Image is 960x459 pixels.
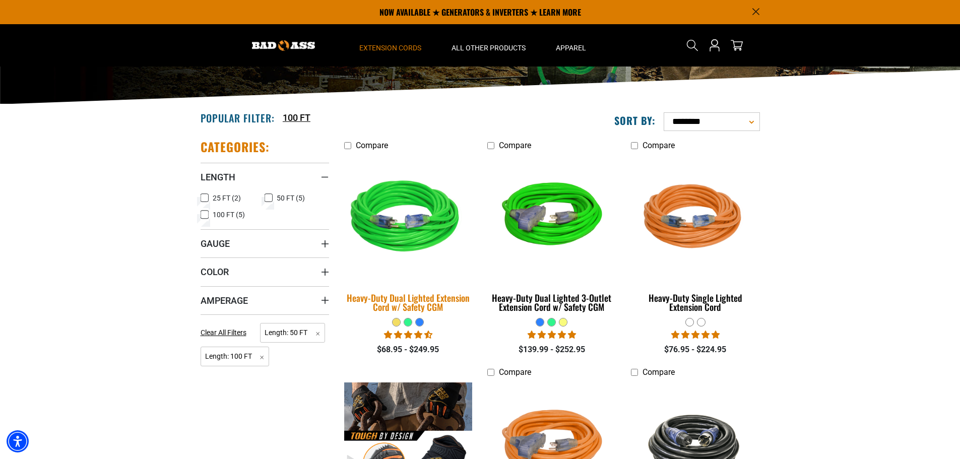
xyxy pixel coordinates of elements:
[201,327,250,338] a: Clear All Filters
[632,160,759,276] img: orange
[359,43,421,52] span: Extension Cords
[707,24,723,67] a: Open this option
[213,211,245,218] span: 100 FT (5)
[614,114,656,127] label: Sort by:
[684,37,700,53] summary: Search
[344,24,436,67] summary: Extension Cords
[671,330,720,340] span: 5.00 stars
[277,194,305,202] span: 50 FT (5)
[487,344,616,356] div: $139.99 - $252.95
[260,327,325,337] a: Length: 50 FT
[499,141,531,150] span: Compare
[201,111,275,124] h2: Popular Filter:
[201,347,270,366] span: Length: 100 FT
[528,330,576,340] span: 4.92 stars
[201,163,329,191] summary: Length
[356,141,388,150] span: Compare
[556,43,586,52] span: Apparel
[499,367,531,377] span: Compare
[631,155,759,317] a: orange Heavy-Duty Single Lighted Extension Cord
[643,367,675,377] span: Compare
[260,323,325,343] span: Length: 50 FT
[201,171,235,183] span: Length
[201,238,230,249] span: Gauge
[631,293,759,311] div: Heavy-Duty Single Lighted Extension Cord
[201,286,329,314] summary: Amperage
[7,430,29,452] div: Accessibility Menu
[338,154,479,283] img: green
[201,139,270,155] h2: Categories:
[729,39,745,51] a: cart
[436,24,541,67] summary: All Other Products
[201,229,329,257] summary: Gauge
[283,111,310,124] a: 100 FT
[487,155,616,317] a: neon green Heavy-Duty Dual Lighted 3-Outlet Extension Cord w/ Safety CGM
[643,141,675,150] span: Compare
[252,40,315,51] img: Bad Ass Extension Cords
[344,344,473,356] div: $68.95 - $249.95
[201,295,248,306] span: Amperage
[213,194,241,202] span: 25 FT (2)
[384,330,432,340] span: 4.64 stars
[487,293,616,311] div: Heavy-Duty Dual Lighted 3-Outlet Extension Cord w/ Safety CGM
[488,160,615,276] img: neon green
[201,329,246,337] span: Clear All Filters
[344,155,473,317] a: green Heavy-Duty Dual Lighted Extension Cord w/ Safety CGM
[452,43,526,52] span: All Other Products
[201,257,329,286] summary: Color
[201,266,229,278] span: Color
[541,24,601,67] summary: Apparel
[201,351,270,361] a: Length: 100 FT
[344,293,473,311] div: Heavy-Duty Dual Lighted Extension Cord w/ Safety CGM
[631,344,759,356] div: $76.95 - $224.95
